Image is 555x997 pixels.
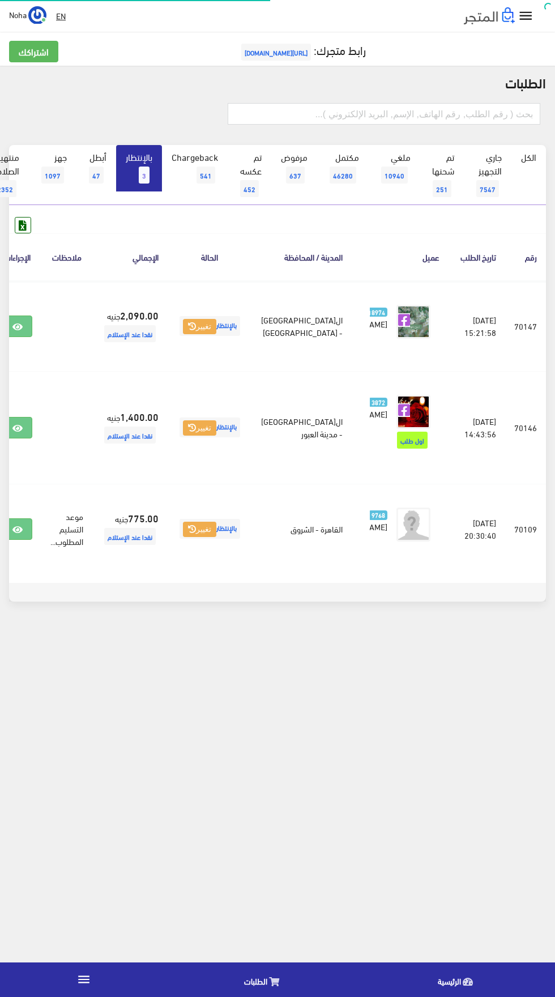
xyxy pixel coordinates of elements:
th: رقم [505,233,546,280]
span: الطلبات [244,974,267,988]
span: 637 [286,167,305,184]
span: بالإنتظار [180,316,240,336]
td: [DATE] 14:43:56 [449,371,505,484]
span: 9768 [369,510,387,520]
a: جاري التجهيز7547 [464,145,511,205]
a: 3872 [PERSON_NAME] [370,395,387,420]
span: 10940 [381,167,408,184]
a: تم عكسه452 [228,145,271,205]
th: عميل [352,233,449,280]
a: ... Noha [9,6,46,24]
span: بالإنتظار [180,417,240,437]
span: 18974 [365,308,387,317]
span: 46280 [330,167,356,184]
span: نقدا عند الإستلام [104,325,156,342]
a: EN [52,6,70,26]
input: بحث ( رقم الطلب, رقم الهاتف, الإسم, البريد اﻹلكتروني )... [228,103,540,125]
img: . [464,7,515,24]
th: الحالة [168,233,252,280]
td: جنيه [92,371,168,484]
span: نقدا عند الإستلام [104,427,156,444]
span: 1097 [41,167,64,184]
a: الطلبات [168,965,361,994]
td: [DATE] 15:21:58 [449,281,505,372]
strong: 1,400.00 [120,409,159,424]
span: اول طلب [397,432,428,449]
a: 18974 [PERSON_NAME] [370,305,387,330]
img: picture [396,395,430,429]
span: [URL][DOMAIN_NAME] [241,44,311,61]
h2: الطلبات [9,75,546,90]
strong: 775.00 [128,510,159,525]
i:  [76,972,91,987]
td: جنيه [92,281,168,372]
i:  [518,8,534,24]
img: picture [396,305,430,339]
img: ... [28,6,46,24]
td: ال[GEOGRAPHIC_DATA] - مدينة العبور [252,371,352,484]
button: تغيير [183,522,216,538]
a: جهز1097 [29,145,76,191]
button: تغيير [183,420,216,436]
a: 9768 [PERSON_NAME] [370,508,387,532]
span: 7547 [476,180,499,197]
td: [DATE] 20:30:40 [449,484,505,574]
a: الرئيسية [361,965,555,994]
span: 251 [433,180,451,197]
td: 70147 [505,281,546,372]
button: تغيير [183,319,216,335]
a: اشتراكك [9,41,58,62]
a: رابط متجرك:[URL][DOMAIN_NAME] [238,39,366,60]
u: EN [56,8,66,23]
span: الرئيسية [438,974,461,988]
span: Noha [9,7,27,22]
strong: 2,090.00 [120,308,159,322]
img: avatar.png [396,508,430,542]
span: بالإنتظار [180,519,240,539]
a: ملغي10940 [369,145,420,191]
td: جنيه [92,484,168,574]
a: Chargeback541 [162,145,228,191]
td: ال[GEOGRAPHIC_DATA] - [GEOGRAPHIC_DATA] [252,281,352,372]
a: مكتمل46280 [317,145,369,191]
span: 3872 [369,398,387,407]
a: مرفوض637 [271,145,317,191]
td: القاهرة - الشروق [252,484,352,574]
td: 70109 [505,484,546,574]
a: بالإنتظار3 [116,145,162,191]
a: الكل [511,145,546,169]
th: اﻹجمالي [92,233,168,280]
span: 47 [89,167,104,184]
a: أبطل47 [76,145,116,191]
th: المدينة / المحافظة [252,233,352,280]
span: 541 [197,167,215,184]
span: 452 [240,180,259,197]
th: تاريخ الطلب [449,233,505,280]
th: ملاحظات [41,233,92,280]
span: 3 [139,167,150,184]
td: 70146 [505,371,546,484]
span: نقدا عند الإستلام [104,528,156,545]
td: موعد التسليم المطلوب... [41,484,92,574]
a: تم شحنها251 [420,145,464,205]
